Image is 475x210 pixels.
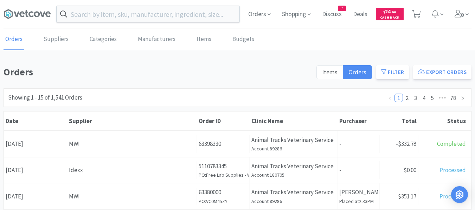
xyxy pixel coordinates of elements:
[448,94,458,102] a: 78
[322,68,338,76] span: Items
[69,165,195,175] div: Idexx
[451,186,468,203] div: Open Intercom Messenger
[339,165,378,175] p: -
[398,192,416,200] span: $351.17
[199,139,248,149] p: 63398330
[4,161,67,179] div: [DATE]
[339,117,378,125] div: Purchaser
[338,6,346,11] span: 7
[420,94,428,102] a: 4
[420,117,466,125] div: Status
[403,94,411,102] a: 2
[199,188,248,197] p: 63380000
[199,197,248,205] h6: PO: VC0M45ZY
[396,140,416,148] span: -$332.78
[251,117,336,125] div: Clinic Name
[4,29,24,50] a: Orders
[6,117,65,125] div: Date
[339,188,378,197] p: [PERSON_NAME]
[350,11,370,18] a: Deals
[376,65,409,79] button: Filter
[404,166,416,174] span: $0.00
[461,96,465,100] i: icon: right
[339,197,378,205] h6: Placed at 2:33PM
[69,117,195,125] div: Supplier
[412,94,419,102] a: 3
[429,94,436,102] a: 5
[413,65,471,79] button: Export Orders
[319,11,345,18] a: Discuss7
[199,117,248,125] div: Order ID
[4,64,312,80] h1: Orders
[231,29,256,50] a: Budgets
[199,171,248,179] h6: PO: Free Lab Supplies - Weekly
[251,188,335,197] p: Animal Tracks Veterinary Service
[251,145,335,153] h6: Account: 89286
[251,162,335,171] p: Animal Tracks Veterinary Service
[57,6,239,22] input: Search by item, sku, manufacturer, ingredient, size...
[4,188,67,205] div: [DATE]
[69,139,195,149] div: MWI
[391,10,396,14] span: . 00
[348,68,366,76] span: Orders
[383,8,396,15] span: 24
[4,135,67,153] div: [DATE]
[195,29,213,50] a: Items
[411,94,420,102] li: 3
[376,5,404,23] a: $24.00Cash Back
[395,94,403,102] a: 1
[69,192,195,201] div: MWI
[199,162,248,171] p: 5110783345
[458,94,467,102] li: Next Page
[251,171,335,179] h6: Account: 180705
[394,94,403,102] li: 1
[339,139,378,149] p: -
[42,29,70,50] a: Suppliers
[386,94,394,102] li: Previous Page
[437,94,448,102] span: •••
[381,117,417,125] div: Total
[383,10,385,14] span: $
[136,29,177,50] a: Manufacturers
[380,16,399,20] span: Cash Back
[251,197,335,205] h6: Account: 89286
[388,96,392,100] i: icon: left
[437,140,466,148] span: Completed
[439,192,466,200] span: Processed
[439,166,466,174] span: Processed
[8,93,82,102] div: Showing 1 - 15 of 1,541 Orders
[251,135,335,145] p: Animal Tracks Veterinary Service
[437,94,448,102] li: Next 5 Pages
[88,29,118,50] a: Categories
